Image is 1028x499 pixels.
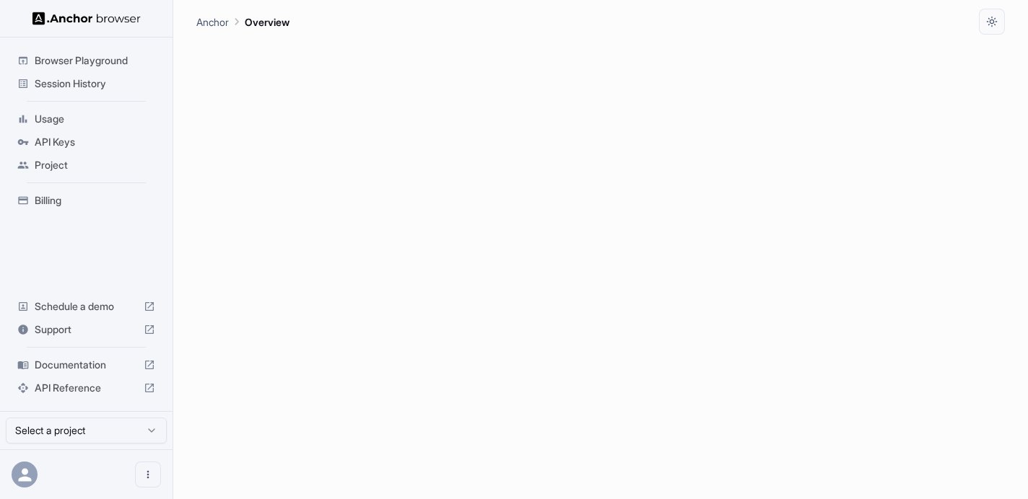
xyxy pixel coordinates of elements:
span: API Reference [35,381,138,395]
img: Anchor Logo [32,12,141,25]
div: Browser Playground [12,49,161,72]
span: Project [35,158,155,172]
div: Support [12,318,161,341]
nav: breadcrumb [196,14,289,30]
span: Support [35,322,138,337]
span: Billing [35,193,155,208]
span: Browser Playground [35,53,155,68]
span: Usage [35,112,155,126]
div: Documentation [12,353,161,376]
div: Billing [12,189,161,212]
span: Session History [35,76,155,91]
span: Schedule a demo [35,299,138,314]
p: Overview [245,14,289,30]
p: Anchor [196,14,229,30]
div: API Reference [12,376,161,399]
span: API Keys [35,135,155,149]
div: API Keys [12,131,161,154]
button: Open menu [135,462,161,487]
div: Schedule a demo [12,295,161,318]
div: Session History [12,72,161,95]
div: Usage [12,107,161,131]
div: Project [12,154,161,177]
span: Documentation [35,358,138,372]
